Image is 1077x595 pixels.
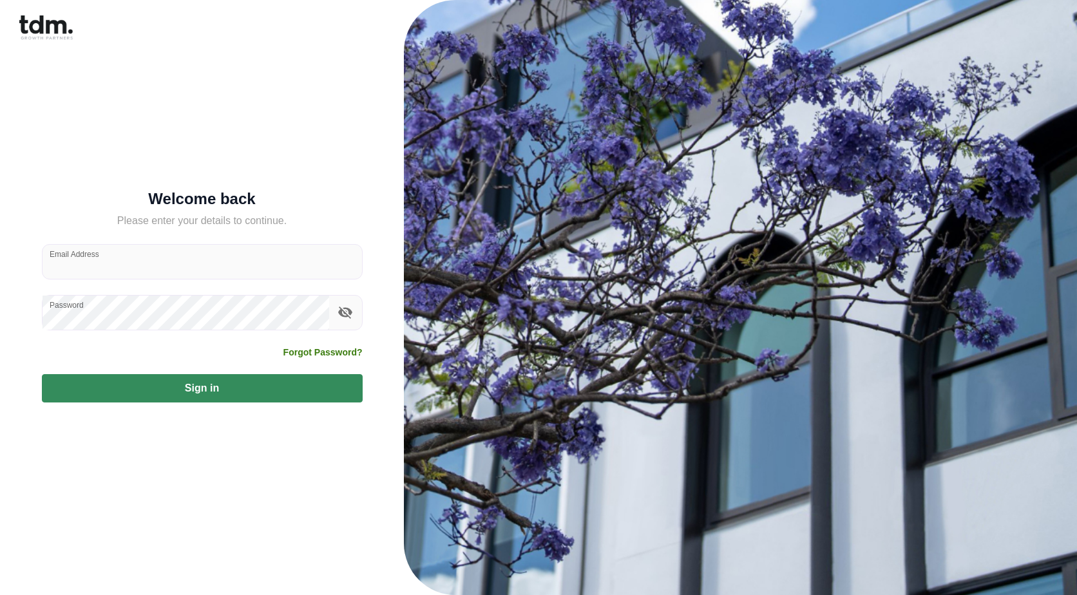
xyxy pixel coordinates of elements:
h5: Please enter your details to continue. [42,213,363,229]
button: Sign in [42,374,363,402]
label: Password [50,299,84,310]
label: Email Address [50,249,99,260]
button: toggle password visibility [334,301,356,323]
h5: Welcome back [42,193,363,205]
a: Forgot Password? [283,346,363,359]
